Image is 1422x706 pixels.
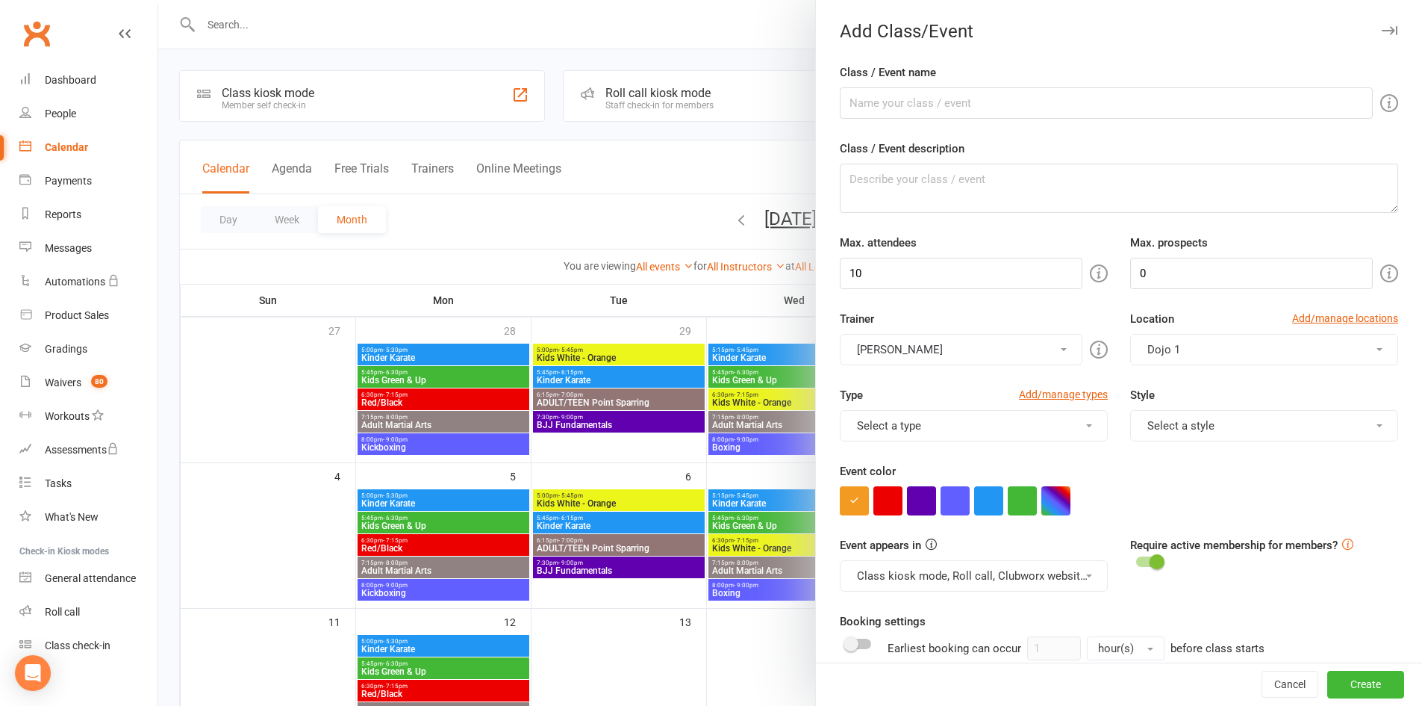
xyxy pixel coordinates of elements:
[91,375,107,388] span: 80
[1130,310,1174,328] label: Location
[19,131,158,164] a: Calendar
[1327,672,1404,699] button: Create
[1130,386,1155,404] label: Style
[19,232,158,265] a: Messages
[19,332,158,366] a: Gradings
[1130,539,1338,552] label: Require active membership for members?
[816,21,1422,42] div: Add Class/Event
[840,334,1082,365] button: [PERSON_NAME]
[45,242,92,254] div: Messages
[840,234,917,252] label: Max. attendees
[15,655,51,691] div: Open Intercom Messenger
[19,164,158,198] a: Payments
[45,74,96,86] div: Dashboard
[45,141,88,153] div: Calendar
[45,276,105,288] div: Automations
[45,444,119,456] div: Assessments
[19,299,158,332] a: Product Sales
[45,640,110,651] div: Class check-in
[840,386,863,404] label: Type
[18,15,55,52] a: Clubworx
[45,377,81,388] div: Waivers
[19,265,158,299] a: Automations
[1130,334,1398,365] button: Dojo 1
[840,462,896,480] label: Event color
[840,536,921,554] label: Event appears in
[840,310,874,328] label: Trainer
[45,410,90,422] div: Workouts
[1019,386,1108,403] a: Add/manage types
[45,477,72,489] div: Tasks
[840,87,1373,119] input: Name your class / event
[19,595,158,629] a: Roll call
[840,613,926,631] label: Booking settings
[1292,310,1398,326] a: Add/manage locations
[19,198,158,232] a: Reports
[19,97,158,131] a: People
[45,108,76,120] div: People
[45,572,136,584] div: General attendance
[1262,672,1318,699] button: Cancel
[19,467,158,501] a: Tasks
[1147,343,1180,356] span: Dojo 1
[1130,410,1398,442] button: Select a style
[19,400,158,433] a: Workouts
[45,606,80,618] div: Roll call
[19,64,158,97] a: Dashboard
[840,410,1108,442] button: Select a type
[1087,637,1164,660] button: hour(s)
[45,208,81,220] div: Reports
[888,637,1264,678] div: Earliest booking can occur
[45,343,87,355] div: Gradings
[19,433,158,467] a: Assessments
[19,562,158,595] a: General attendance kiosk mode
[19,366,158,400] a: Waivers 80
[840,64,936,81] label: Class / Event name
[1130,234,1208,252] label: Max. prospects
[45,511,99,523] div: What's New
[1098,642,1134,655] span: hour(s)
[840,140,964,158] label: Class / Event description
[45,309,109,321] div: Product Sales
[19,501,158,534] a: What's New
[840,560,1108,592] button: Class kiosk mode, Roll call, Clubworx website calendar and Mobile app
[19,629,158,663] a: Class kiosk mode
[45,175,92,187] div: Payments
